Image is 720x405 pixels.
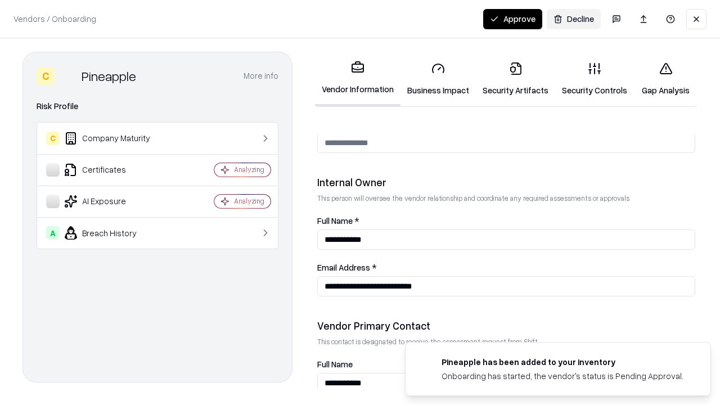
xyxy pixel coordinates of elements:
div: Risk Profile [37,100,278,113]
div: Breach History [46,226,181,240]
div: Company Maturity [46,132,181,145]
button: Approve [483,9,542,29]
button: Decline [547,9,601,29]
div: Internal Owner [317,175,695,189]
p: Vendors / Onboarding [13,13,96,25]
p: This contact is designated to receive the assessment request from Shift [317,337,695,346]
a: Gap Analysis [634,53,697,105]
label: Full Name * [317,217,695,225]
div: Vendor Primary Contact [317,319,695,332]
a: Vendor Information [315,52,400,106]
a: Security Controls [555,53,634,105]
button: More info [244,66,278,86]
div: Analyzing [234,196,264,206]
label: Full Name [317,360,695,368]
img: Pineapple [59,67,77,85]
img: pineappleenergy.com [419,356,433,370]
a: Security Artifacts [476,53,555,105]
a: Business Impact [400,53,476,105]
div: Onboarding has started, the vendor's status is Pending Approval. [442,370,683,382]
div: C [46,132,60,145]
div: A [46,226,60,240]
div: Certificates [46,163,181,177]
div: Analyzing [234,165,264,174]
div: Pineapple [82,67,136,85]
p: This person will oversee the vendor relationship and coordinate any required assessments or appro... [317,193,695,203]
div: Pineapple has been added to your inventory [442,356,683,368]
div: AI Exposure [46,195,181,208]
div: C [37,67,55,85]
label: Email Address * [317,263,695,272]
